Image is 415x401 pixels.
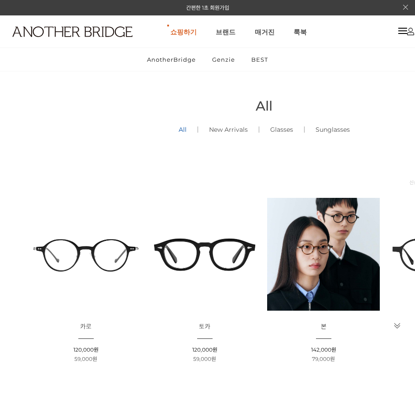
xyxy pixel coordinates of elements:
[192,346,217,353] span: 120,000원
[216,16,235,48] a: 브랜드
[321,323,327,330] a: 본
[29,198,142,311] img: 카로 - 감각적인 디자인의 패션 아이템 이미지
[256,98,272,114] span: All
[321,323,327,330] span: 본
[199,323,210,330] a: 토카
[193,356,216,362] span: 59,000원
[294,16,307,48] a: 룩북
[140,48,203,71] a: AnotherBridge
[305,115,361,145] a: Sunglasses
[186,4,229,11] a: 간편한 1초 회원가입
[205,48,242,71] a: Genzie
[199,323,210,330] span: 토카
[80,323,92,330] span: 카로
[407,28,414,35] img: cart
[148,198,261,311] img: 토카 아세테이트 뿔테 안경 이미지
[168,115,198,145] a: All
[267,198,380,311] img: 본 - 동그란 렌즈로 돋보이는 아세테이트 안경 이미지
[80,323,92,330] a: 카로
[170,16,197,48] a: 쇼핑하기
[259,115,304,145] a: Glasses
[311,346,336,353] span: 142,000원
[255,16,275,48] a: 매거진
[4,26,75,59] a: logo
[198,115,259,145] a: New Arrivals
[12,26,132,37] img: logo
[73,346,99,353] span: 120,000원
[312,356,335,362] span: 79,000원
[244,48,275,71] a: BEST
[74,356,97,362] span: 59,000원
